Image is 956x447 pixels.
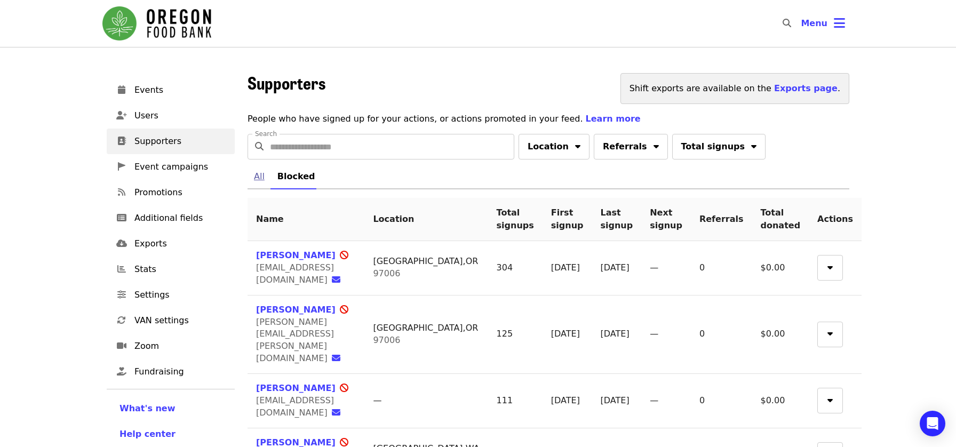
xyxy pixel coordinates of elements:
p: Shift exports are available on the . [630,82,840,95]
a: Users [107,103,235,129]
td: $0.00 [752,374,809,428]
button: Total signups [672,134,766,159]
span: Events [134,84,226,97]
span: Blocked user [336,383,355,393]
td: 0 [691,374,752,428]
th: First signup [543,198,592,241]
a: envelope icon [332,353,347,363]
a: What's new [120,402,222,415]
i: ban icon [340,250,348,260]
i: calendar icon [118,85,125,95]
td: [DATE] [592,374,642,428]
span: Zoom [134,340,226,353]
a: [PERSON_NAME] [256,383,336,393]
td: $0.00 [752,241,809,296]
button: Location [519,134,589,159]
td: 125 [488,296,543,374]
i: sort-down icon [827,327,833,337]
th: Location [364,198,488,241]
i: sort-down icon [827,394,833,404]
span: Help center [120,429,176,439]
a: Help center [120,428,222,441]
i: list-alt icon [117,213,126,223]
span: Menu [801,18,827,28]
a: Event campaigns [107,154,235,180]
span: Blocked user [336,250,355,260]
td: 304 [488,241,543,296]
a: Supporters [107,129,235,154]
span: Additional fields [134,212,226,225]
a: Promotions [107,180,235,205]
span: What's new [120,403,176,413]
i: video icon [117,341,126,351]
a: Settings [107,282,235,308]
input: Search [798,11,806,36]
th: Last signup [592,198,642,241]
td: 0 [691,241,752,296]
i: search icon [255,141,264,151]
span: [PERSON_NAME][EMAIL_ADDRESS][PERSON_NAME][DOMAIN_NAME] [256,317,334,364]
i: pennant icon [118,162,125,172]
i: ban icon [340,305,348,315]
td: — [364,374,488,428]
a: Learn more [586,114,641,124]
i: hand-holding-heart icon [117,366,126,377]
i: envelope icon [332,275,340,285]
th: Name [248,198,364,241]
th: Referrals [691,198,752,241]
i: ban icon [340,383,348,393]
th: Total signups [488,198,543,241]
span: Event campaigns [134,161,226,173]
span: Promotions [134,186,226,199]
a: envelope icon [332,275,347,285]
td: [DATE] [592,296,642,374]
a: Blocked [271,164,322,189]
a: Events [107,77,235,103]
input: Search [270,134,514,159]
td: [DATE] [543,241,592,296]
span: Location [528,140,569,153]
button: Referrals [594,134,668,159]
td: 0 [691,296,752,374]
i: chart-bar icon [117,264,126,274]
span: Supporters [134,135,226,148]
a: Exports page [774,83,838,93]
span: [GEOGRAPHIC_DATA], OR [373,256,478,266]
span: Referrals [603,140,647,153]
td: — [641,241,691,296]
i: rss icon [118,187,125,197]
i: sort-down icon [751,140,756,150]
td: [DATE] [592,241,642,296]
span: Blocked user [336,305,355,315]
td: — [641,374,691,428]
p: People who have signed up for your actions, or actions promoted in your feed. [248,113,849,125]
th: Next signup [641,198,691,241]
i: address-book icon [117,136,126,146]
span: [GEOGRAPHIC_DATA], OR [373,323,478,333]
span: VAN settings [134,314,226,327]
td: 111 [488,374,543,428]
i: search icon [783,18,791,28]
a: VAN settings [107,308,235,333]
a: Exports [107,231,235,257]
td: $0.00 [752,296,809,374]
i: envelope icon [332,408,340,418]
a: envelope icon [332,408,347,418]
td: [DATE] [543,374,592,428]
a: [PERSON_NAME] [256,305,336,315]
th: Actions [809,198,862,241]
p: 97006 [373,268,479,280]
i: bars icon [834,15,845,31]
i: envelope icon [332,353,340,363]
i: user-plus icon [116,110,127,121]
span: Exports [134,237,226,250]
i: sliders-h icon [117,290,126,300]
i: sort-down icon [827,261,833,271]
span: [EMAIL_ADDRESS][DOMAIN_NAME] [256,395,334,418]
td: — [641,296,691,374]
a: Zoom [107,333,235,359]
a: Additional fields [107,205,235,231]
p: 97006 [373,334,479,347]
span: All [254,169,265,184]
i: sort-down icon [654,140,659,150]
